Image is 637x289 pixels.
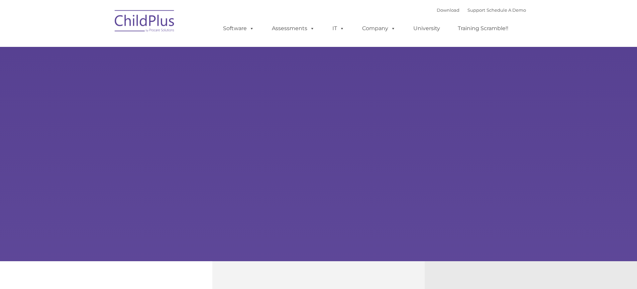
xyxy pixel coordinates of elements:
a: University [407,22,447,35]
a: Software [216,22,261,35]
font: | [437,7,526,13]
a: Schedule A Demo [487,7,526,13]
img: ChildPlus by Procare Solutions [111,5,178,39]
a: Training Scramble!! [451,22,515,35]
a: Assessments [265,22,321,35]
a: Company [355,22,402,35]
a: IT [326,22,351,35]
a: Download [437,7,459,13]
a: Support [467,7,485,13]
